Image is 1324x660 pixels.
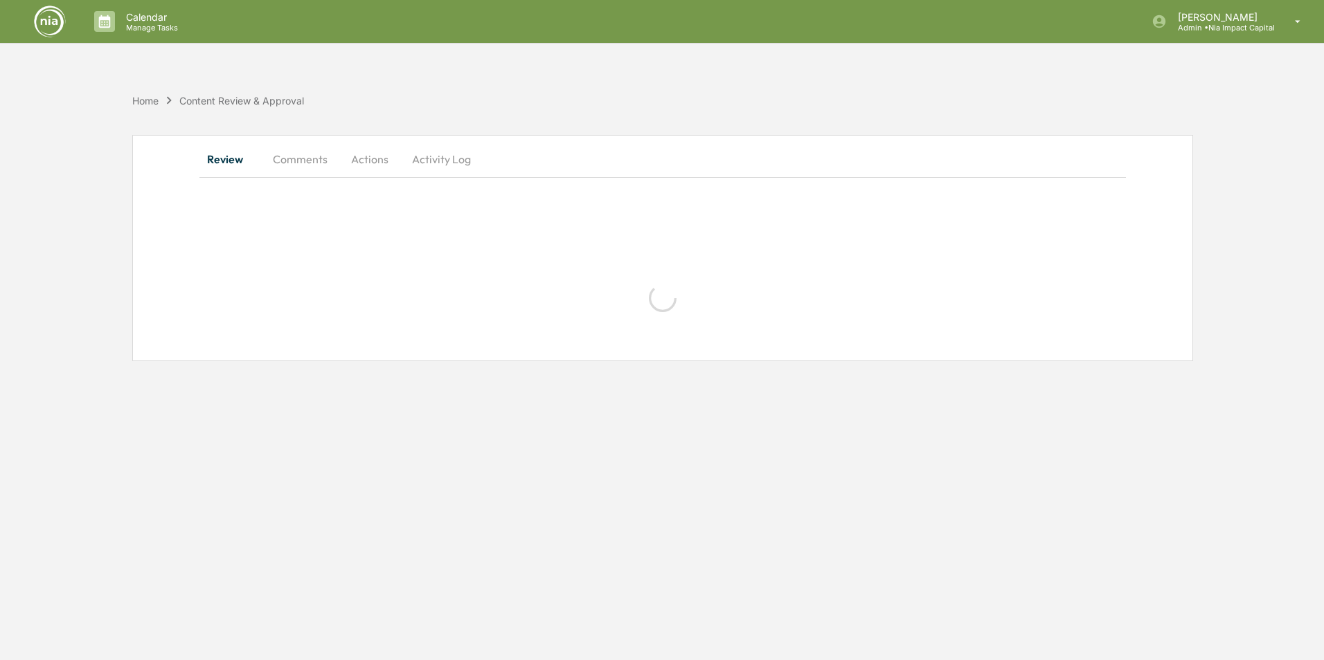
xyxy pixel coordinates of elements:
p: Admin • Nia Impact Capital [1167,23,1275,33]
div: secondary tabs example [199,143,1126,176]
p: Calendar [115,11,185,23]
div: Content Review & Approval [179,95,304,107]
img: logo [33,5,66,38]
p: [PERSON_NAME] [1167,11,1275,23]
p: Manage Tasks [115,23,185,33]
div: Home [132,95,159,107]
button: Activity Log [401,143,482,176]
button: Review [199,143,262,176]
button: Actions [339,143,401,176]
button: Comments [262,143,339,176]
